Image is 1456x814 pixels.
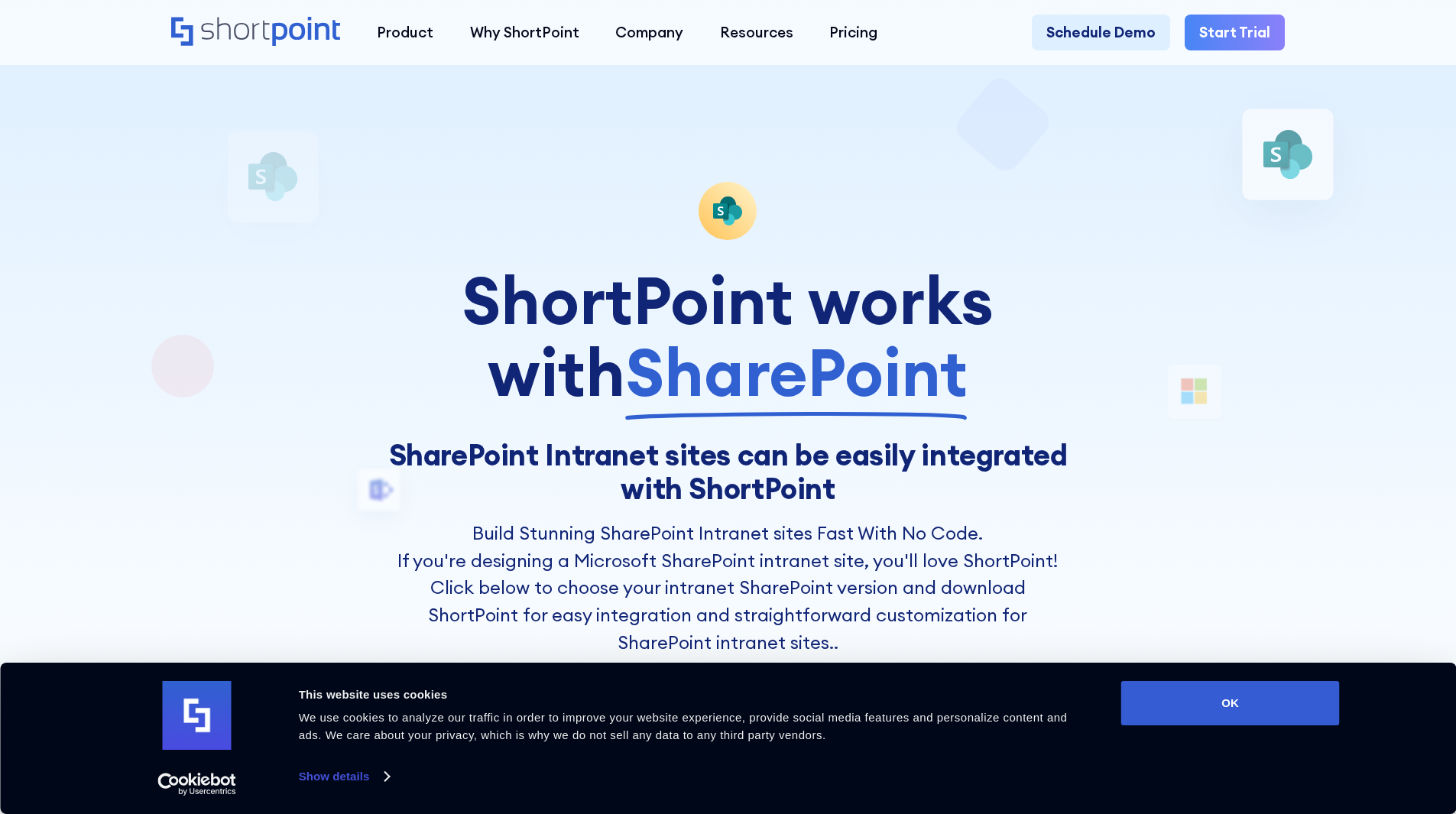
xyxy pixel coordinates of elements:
iframe: Chat Widget [1181,637,1456,814]
a: Start Trial [1185,15,1285,51]
a: Schedule Demo [1032,15,1170,51]
a: Home [171,17,340,48]
a: Product [358,15,452,51]
a: Resources [702,15,812,51]
span: We use cookies to analyze our traffic in order to improve your website experience, provide social... [299,711,1068,741]
div: Company [615,21,683,44]
a: Pricing [812,15,897,51]
h2: Build Stunning SharePoint Intranet sites Fast With No Code. [387,520,1069,547]
div: Pricing [829,21,877,44]
div: This website uses cookies [299,686,1087,704]
a: Show details [299,765,389,788]
div: Resources [720,21,793,44]
a: Usercentrics Cookiebot - opens in a new window [130,773,264,796]
a: Why ShortPoint [452,15,598,51]
button: OK [1121,681,1340,725]
a: Company [597,15,702,51]
div: Product [377,21,433,44]
span: SharePoint [625,336,968,408]
p: If you're designing a Microsoft SharePoint intranet site, you'll love ShortPoint! Click below to ... [387,547,1069,657]
div: ShortPoint works with [387,264,1069,409]
img: logo [163,681,232,750]
div: Why ShortPoint [470,21,579,44]
h1: SharePoint Intranet sites can be easily integrated with ShortPoint [387,438,1069,505]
